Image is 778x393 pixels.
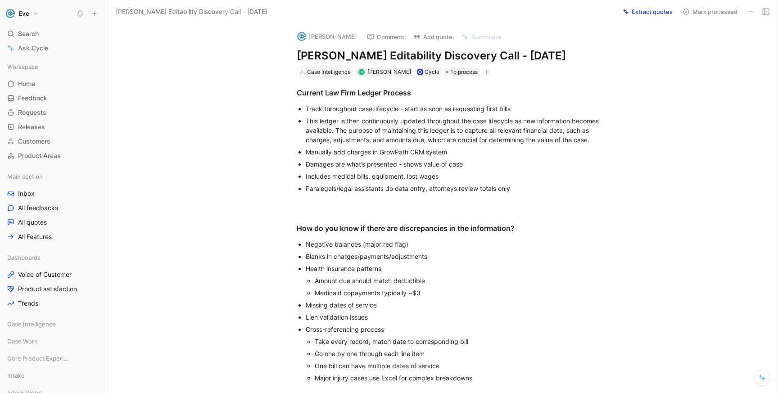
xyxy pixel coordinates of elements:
div: A [359,70,364,75]
a: Requests [4,106,104,119]
span: This ledger is then continuously updated throughout the case lifecycle as new information becomes... [306,117,601,144]
span: Product satisfaction [18,285,77,294]
button: logo[PERSON_NAME] [293,30,361,43]
div: Case Work [4,334,104,348]
div: Case Work [4,334,104,351]
div: Case Intelligence [4,317,104,334]
div: Track throughout case lifecycle - start as soon as requesting first bills [306,104,608,113]
span: All Features [18,232,52,241]
button: Add quote [409,31,457,43]
div: Search [4,27,104,41]
div: Case Intelligence [307,68,351,77]
div: Health insurance patterns [306,264,608,273]
span: All feedbacks [18,203,58,212]
span: All quotes [18,218,47,227]
a: Releases [4,120,104,134]
div: Cycle [425,68,439,77]
span: [PERSON_NAME] Editability Discovery Call - [DATE] [116,6,267,17]
div: Paralegals/legal assistants do data entry, attorneys review totals only [306,184,608,193]
div: Core Product Experience [4,352,104,365]
span: Search [18,28,39,39]
a: Product satisfaction [4,282,104,296]
a: Inbox [4,187,104,200]
span: [PERSON_NAME] [367,68,411,75]
div: Case Intelligence [4,317,104,331]
span: Trends [18,299,38,308]
div: Current Law Firm Ledger Process [297,87,608,98]
div: Manually add charges in GrowPath CRM system [306,147,608,157]
button: Mark processed [678,5,742,18]
button: Summarize [457,31,506,43]
div: Blanks in charges/payments/adjustments [306,252,608,261]
span: Summarize [471,33,502,41]
span: Inbox [18,189,35,198]
div: Damages are what’s presented - shows value of case [306,159,608,169]
h1: Eve [18,9,29,18]
div: Negative balances (major red flag) [306,239,608,249]
div: Lien validation issues [306,312,608,322]
span: Home [18,79,35,88]
div: Main section [4,170,104,183]
a: Trends [4,297,104,310]
span: Ask Cycle [18,43,48,54]
div: Go one by one through each line item [315,349,608,358]
div: To process [444,68,479,77]
span: Main section [7,172,43,181]
img: logo [297,32,306,41]
span: Core Product Experience [7,354,69,363]
div: Cross-referencing process [306,325,608,334]
div: Main sectionInboxAll feedbacksAll quotesAll Features [4,170,104,244]
img: Eve [6,9,15,18]
div: Major injury cases use Excel for complex breakdowns [315,373,608,383]
span: Workspace [7,62,38,71]
span: Product Areas [18,151,61,160]
div: Take every record, match date to corresponding bill [315,337,608,346]
div: DashboardsVoice of CustomerProduct satisfactionTrends [4,251,104,310]
button: Extract quotes [619,5,677,18]
div: Workspace [4,60,104,73]
div: Core Product Experience [4,352,104,368]
h1: [PERSON_NAME] Editability Discovery Call - [DATE] [297,49,608,63]
div: Dashboards [4,251,104,264]
div: Includes medical bills, equipment, lost wages [306,172,608,181]
a: All quotes [4,216,104,229]
div: Amount due should match deductible [315,276,608,285]
div: How do you know if there are discrepancies in the information? [297,223,608,234]
a: Voice of Customer [4,268,104,281]
span: Requests [18,108,46,117]
span: Voice of Customer [18,270,72,279]
span: Intake [7,371,25,380]
a: Product Areas [4,149,104,163]
div: Medicaid copayments typically ~$3 [315,288,608,298]
a: Feedback [4,91,104,105]
a: Home [4,77,104,90]
a: Ask Cycle [4,41,104,55]
div: Missing dates of service [306,300,608,310]
span: Customers [18,137,50,146]
span: Case Intelligence [7,320,56,329]
span: Case Work [7,337,37,346]
a: Customers [4,135,104,148]
button: EveEve [4,7,41,20]
span: Dashboards [7,253,41,262]
span: To process [450,68,478,77]
a: All feedbacks [4,201,104,215]
div: Intake [4,369,104,382]
span: Feedback [18,94,47,103]
span: Releases [18,122,45,131]
div: Intake [4,369,104,385]
button: Comment [363,31,408,43]
div: One bill can have multiple dates of service [315,361,608,370]
a: All Features [4,230,104,244]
